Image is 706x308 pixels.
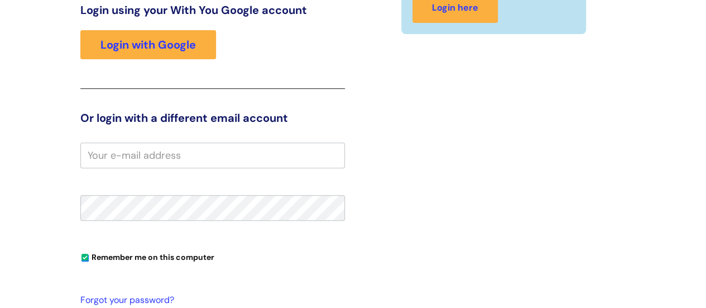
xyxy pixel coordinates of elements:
div: You can uncheck this option if you're logging in from a shared device [80,248,345,266]
input: Remember me on this computer [81,254,89,262]
input: Your e-mail address [80,143,345,168]
label: Remember me on this computer [80,250,214,262]
h3: Or login with a different email account [80,111,345,125]
a: Login with Google [80,30,216,59]
h3: Login using your With You Google account [80,3,345,17]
